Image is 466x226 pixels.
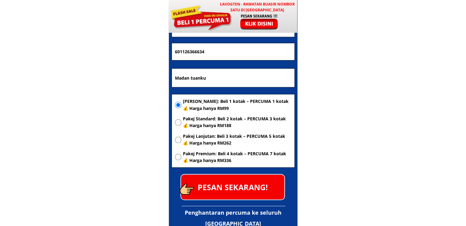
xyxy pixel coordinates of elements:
[217,1,297,13] h3: LAVOGTEN - Rawatan Buasir Nombor Satu di [GEOGRAPHIC_DATA]
[173,43,293,60] input: Nombor Telefon Bimbit
[183,98,291,112] span: [PERSON_NAME]: Beli 1 kotak – PERCUMA 1 kotak 💰 Harga hanya RM99
[181,175,284,199] p: PESAN SEKARANG!
[173,69,293,87] input: Alamat
[183,150,291,164] span: Pakej Premium: Beli 4 kotak – PERCUMA 7 kotak 💰 Harga hanya RM336
[183,133,291,147] span: Pakej Lanjutan: Beli 3 kotak – PERCUMA 5 kotak 💰 Harga hanya RM262
[183,115,291,129] span: Pakej Standard: Beli 2 kotak – PERCUMA 3 kotak 💰 Harga hanya RM188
